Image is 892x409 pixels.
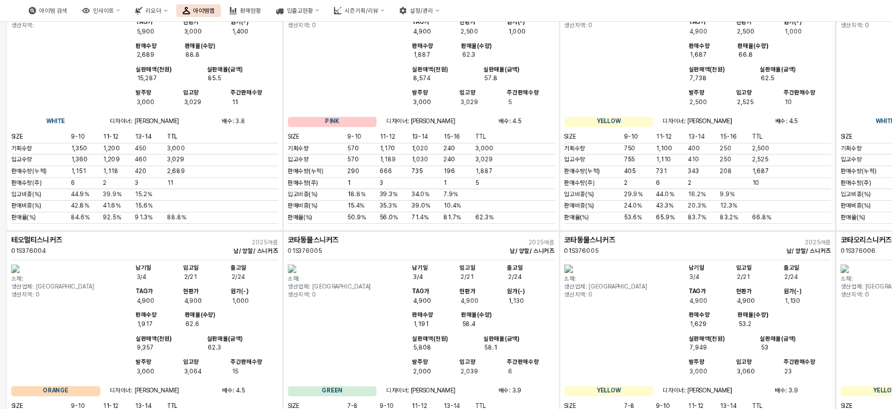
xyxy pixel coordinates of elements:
button: 판매현황 [223,4,268,17]
div: 아이템 검색 [39,7,67,14]
div: 아이템맵 [193,7,215,14]
button: 시즌기획/리뷰 [328,4,391,17]
div: 리오더 [145,7,161,14]
div: 인사이트 [93,7,114,14]
div: 입출고현황 [287,7,313,14]
div: 설정/관리 [410,7,433,14]
button: 설정/관리 [393,4,445,17]
button: 입출고현황 [270,4,325,17]
button: 리오더 [128,4,174,17]
button: 아이템 검색 [22,4,74,17]
div: 판매현황 [240,7,261,14]
button: 인사이트 [76,4,126,17]
button: 아이템맵 [176,4,221,17]
div: 시즌기획/리뷰 [345,7,379,14]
